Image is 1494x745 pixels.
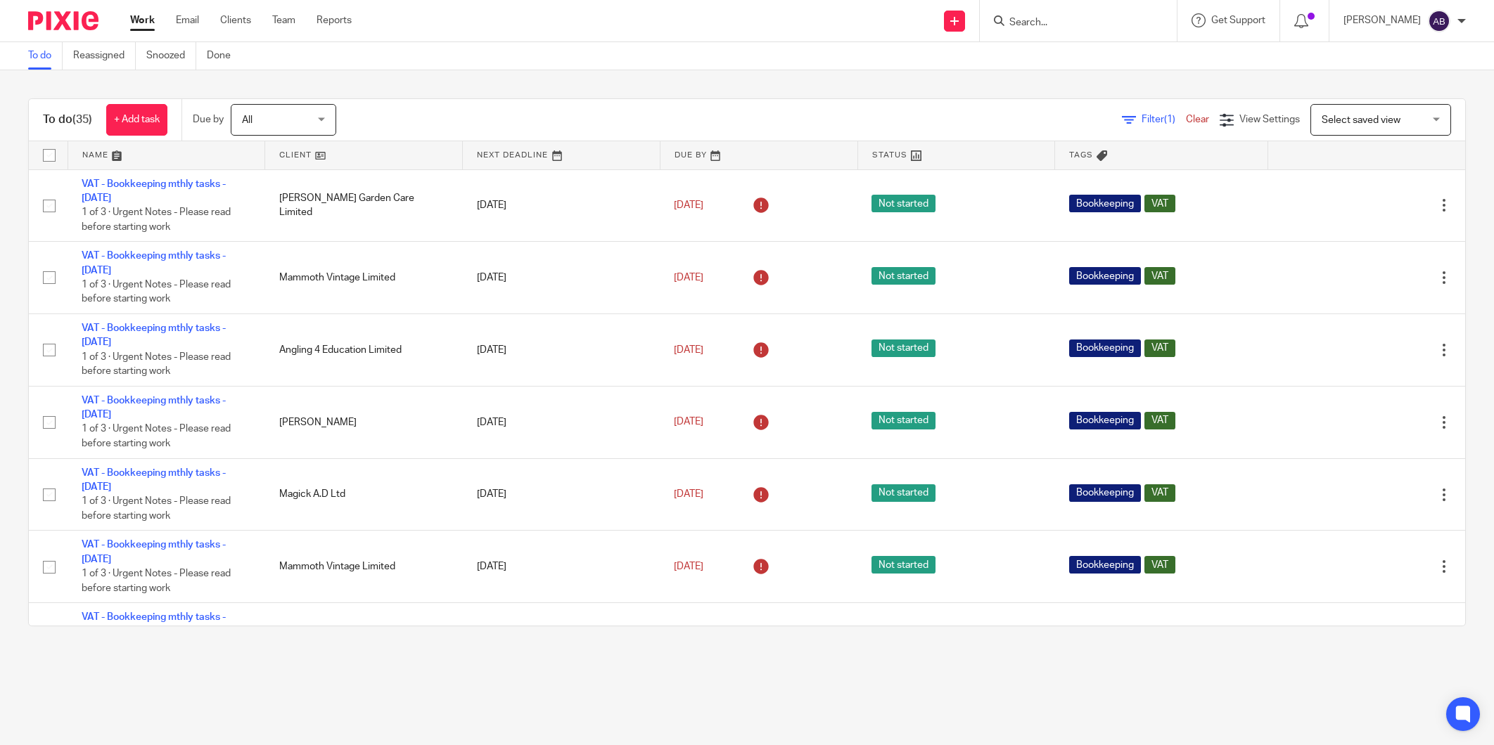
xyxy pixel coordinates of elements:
a: Reassigned [73,42,136,70]
a: Reports [317,13,352,27]
a: VAT - Bookkeeping mthly tasks - [DATE] [82,540,226,564]
span: 1 of 3 · Urgent Notes - Please read before starting work [82,352,231,377]
span: [DATE] [674,417,703,427]
td: Mammoth Vintage Limited [265,242,463,314]
td: [DATE] [463,242,660,314]
span: Not started [871,195,936,212]
span: Bookkeeping [1069,339,1141,357]
a: Work [130,13,155,27]
span: 1 of 3 · Urgent Notes - Please read before starting work [82,569,231,593]
a: VAT - Bookkeeping mthly tasks - [DATE] [82,179,226,203]
span: VAT [1144,484,1175,502]
span: Bookkeeping [1069,195,1141,212]
span: All [242,115,253,125]
span: Not started [871,412,936,429]
a: Done [207,42,241,70]
span: Get Support [1211,15,1265,25]
span: Select saved view [1322,115,1400,125]
td: Simply Drainage And Property Services Ltd [265,603,463,675]
span: VAT [1144,339,1175,357]
span: [DATE] [674,273,703,283]
span: 1 of 3 · Urgent Notes - Please read before starting work [82,425,231,449]
img: Pixie [28,11,98,30]
input: Search [1008,17,1135,30]
a: Email [176,13,199,27]
span: Bookkeeping [1069,556,1141,574]
a: VAT - Bookkeeping mthly tasks - [DATE] [82,396,226,420]
span: [DATE] [674,562,703,571]
td: [DATE] [463,386,660,458]
span: Tags [1069,151,1093,159]
span: Not started [871,484,936,502]
p: Due by [193,112,224,127]
a: VAT - Bookkeeping mthly tasks - [DATE] [82,468,226,492]
span: [DATE] [674,200,703,210]
a: VAT - Bookkeeping mthly tasks - [DATE] [82,251,226,275]
td: Mammoth Vintage Limited [265,531,463,603]
td: [PERSON_NAME] Garden Care Limited [265,169,463,242]
span: Bookkeeping [1069,267,1141,285]
a: Clients [220,13,251,27]
td: [PERSON_NAME] [265,386,463,458]
span: Bookkeeping [1069,484,1141,502]
span: VAT [1144,195,1175,212]
a: + Add task [106,104,167,136]
img: svg%3E [1428,10,1450,32]
td: [DATE] [463,169,660,242]
span: [DATE] [674,345,703,355]
span: (35) [72,114,92,125]
span: View Settings [1239,115,1300,124]
span: Filter [1142,115,1186,124]
span: Bookkeeping [1069,412,1141,429]
h1: To do [43,112,92,127]
span: Not started [871,556,936,574]
span: VAT [1144,412,1175,429]
span: (1) [1164,115,1175,124]
span: Not started [871,267,936,285]
a: VAT - Bookkeeping mthly tasks - [DATE] [82,612,226,636]
td: [DATE] [463,603,660,675]
span: 1 of 3 · Urgent Notes - Please read before starting work [82,280,231,304]
span: Not started [871,339,936,357]
a: Team [272,13,295,27]
td: [DATE] [463,531,660,603]
span: 1 of 3 · Urgent Notes - Please read before starting work [82,207,231,232]
a: To do [28,42,63,70]
span: VAT [1144,267,1175,285]
span: VAT [1144,556,1175,574]
td: Angling 4 Education Limited [265,314,463,387]
td: [DATE] [463,314,660,387]
span: 1 of 3 · Urgent Notes - Please read before starting work [82,497,231,521]
td: [DATE] [463,458,660,531]
a: Clear [1186,115,1209,124]
p: [PERSON_NAME] [1343,13,1421,27]
td: Magick A.D Ltd [265,458,463,531]
a: VAT - Bookkeeping mthly tasks - [DATE] [82,323,226,347]
a: Snoozed [146,42,196,70]
span: [DATE] [674,489,703,499]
